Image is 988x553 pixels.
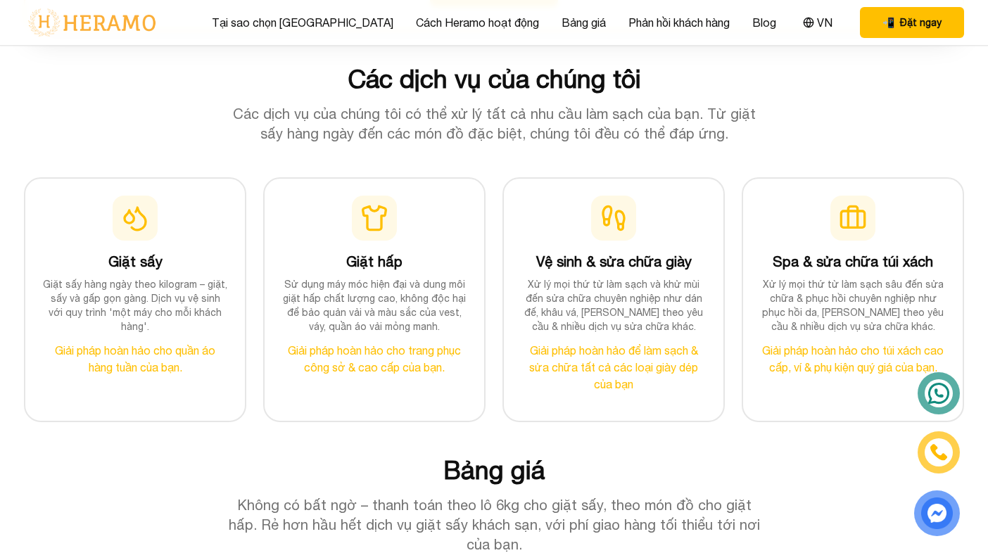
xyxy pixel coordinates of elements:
[760,252,946,272] h3: Spa & sửa chữa túi xách
[212,14,393,31] a: Tại sao chọn [GEOGRAPHIC_DATA]
[24,456,964,484] h2: Bảng giá
[760,342,946,376] p: Giải pháp hoàn hảo cho túi xách cao cấp, ví & phụ kiện quý giá của bạn.
[416,14,539,31] a: Cách Heramo hoạt động
[42,252,228,272] h3: Giặt sấy
[521,277,707,333] p: Xử lý mọi thứ từ làm sạch và khử mùi đến sửa chữa chuyên nghiệp như dán đế, khâu vá, [PERSON_NAME...
[521,342,707,393] p: Giải pháp hoàn hảo để làm sạch & sửa chữa tất cả các loại giày dép của bạn
[628,14,730,31] a: Phản hồi khách hàng
[224,104,764,144] p: Các dịch vụ của chúng tôi có thể xử lý tất cả nhu cầu làm sạch của bạn. Từ giặt sấy hàng ngày đến...
[900,15,942,30] span: Đặt ngay
[281,342,467,376] p: Giải pháp hoàn hảo cho trang phục công sở & cao cấp của bạn.
[281,277,467,333] p: Sử dụng máy móc hiện đại và dung môi giặt hấp chất lượng cao, không độc hại để bảo quản vải và mà...
[799,13,837,32] button: VN
[24,65,964,93] h2: Các dịch vụ của chúng tôi
[562,14,606,31] a: Bảng giá
[521,252,707,272] h3: Vệ sinh & sửa chữa giày
[752,14,776,31] a: Blog
[920,433,958,472] a: phone-icon
[860,7,964,38] button: phone Đặt ngay
[928,443,949,463] img: phone-icon
[24,8,160,37] img: logo-with-text.png
[42,277,228,333] p: Giặt sấy hàng ngày theo kilogram – giặt, sấy và gấp gọn gàng. Dịch vụ vệ sinh với quy trình 'một ...
[281,252,467,272] h3: Giặt hấp
[882,15,894,30] span: phone
[42,342,228,376] p: Giải pháp hoàn hảo cho quần áo hàng tuần của bạn.
[760,277,946,333] p: Xử lý mọi thứ từ làm sạch sâu đến sửa chữa & phục hồi chuyên nghiệp như phục hồi da, [PERSON_NAME...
